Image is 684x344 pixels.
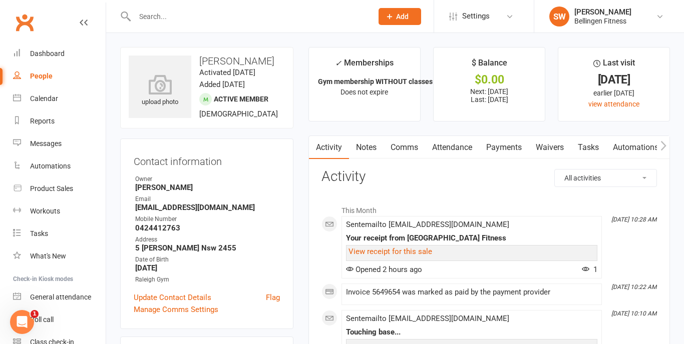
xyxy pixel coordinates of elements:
div: $0.00 [443,74,536,85]
div: What's New [30,252,66,260]
span: 1 [31,310,39,318]
a: Reports [13,110,106,132]
h3: Contact information [134,152,280,167]
div: Touching base... [346,328,597,336]
div: Your receipt from [GEOGRAPHIC_DATA] Fitness [346,234,597,242]
div: Raleigh Gym [135,275,280,284]
span: Sent email to [EMAIL_ADDRESS][DOMAIN_NAME] [346,314,509,323]
a: Activity [309,136,349,159]
a: Messages [13,132,106,155]
div: Calendar [30,94,58,102]
div: Automations [30,162,71,170]
div: General attendance [30,293,91,301]
a: Workouts [13,200,106,222]
div: upload photo [129,74,191,107]
span: Sent email to [EMAIL_ADDRESS][DOMAIN_NAME] [346,220,509,229]
a: Payments [479,136,529,159]
a: Product Sales [13,177,106,200]
iframe: Intercom live chat [10,310,34,334]
div: SW [549,6,569,26]
span: Opened 2 hours ago [346,265,422,274]
span: Add [396,12,409,20]
span: Active member [214,95,268,103]
a: What's New [13,245,106,267]
time: Added [DATE] [199,80,245,89]
a: Attendance [425,136,479,159]
div: Tasks [30,229,48,237]
div: [PERSON_NAME] [574,7,631,16]
i: [DATE] 10:22 AM [611,283,656,290]
strong: 5 [PERSON_NAME] Nsw 2455 [135,243,280,252]
strong: 0424412763 [135,223,280,232]
input: Search... [132,9,366,23]
div: Address [135,235,280,244]
time: Activated [DATE] [199,68,255,77]
a: Flag [266,291,280,303]
div: Last visit [593,56,635,74]
p: Next: [DATE] Last: [DATE] [443,87,536,103]
a: view attendance [588,100,639,108]
div: [DATE] [567,74,660,85]
div: Memberships [335,56,394,75]
a: Waivers [529,136,571,159]
strong: Gym membership WITHOUT classes [318,77,433,85]
div: Email [135,194,280,204]
div: Owner [135,174,280,184]
a: Tasks [571,136,606,159]
div: People [30,72,53,80]
span: Does not expire [340,88,388,96]
div: Reports [30,117,55,125]
div: Mobile Number [135,214,280,224]
a: Tasks [13,222,106,245]
strong: [PERSON_NAME] [135,183,280,192]
a: Roll call [13,308,106,331]
div: Roll call [30,315,54,323]
a: Automations [606,136,665,159]
div: Product Sales [30,184,73,192]
div: Invoice 5649654 was marked as paid by the payment provider [346,288,597,296]
div: Bellingen Fitness [574,16,631,25]
a: Manage Comms Settings [134,303,218,315]
div: Date of Birth [135,255,280,264]
a: Update Contact Details [134,291,211,303]
a: Comms [384,136,425,159]
i: ✓ [335,58,341,68]
a: Automations [13,155,106,177]
div: Dashboard [30,49,65,57]
div: Workouts [30,207,60,215]
i: [DATE] 10:28 AM [611,216,656,223]
strong: [EMAIL_ADDRESS][DOMAIN_NAME] [135,203,280,212]
span: 1 [582,265,597,274]
button: Add [379,8,421,25]
i: [DATE] 10:10 AM [611,310,656,317]
a: Clubworx [12,10,37,35]
a: General attendance kiosk mode [13,286,106,308]
div: earlier [DATE] [567,87,660,98]
a: Calendar [13,87,106,110]
span: Settings [462,5,490,27]
a: People [13,65,106,87]
a: View receipt for this sale [349,247,432,256]
span: [DEMOGRAPHIC_DATA] [199,109,278,118]
h3: Activity [321,169,657,184]
li: This Month [321,200,657,216]
div: Messages [30,139,62,147]
h3: [PERSON_NAME] [129,55,285,66]
strong: [DATE] [135,263,280,272]
a: Notes [349,136,384,159]
div: $ Balance [472,56,507,74]
a: Dashboard [13,42,106,65]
